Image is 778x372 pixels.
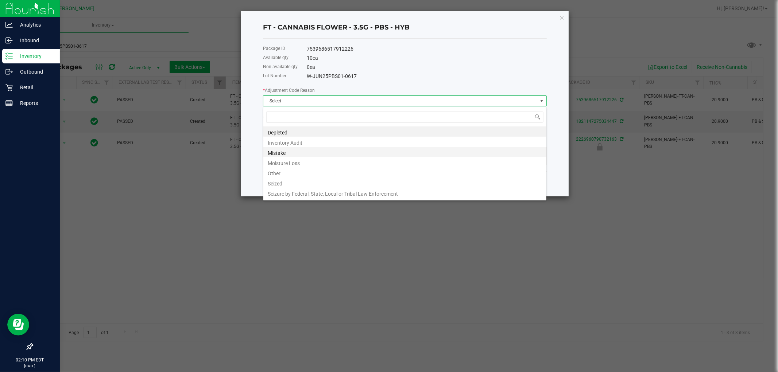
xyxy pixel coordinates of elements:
[13,99,57,107] p: Reports
[5,21,13,28] inline-svg: Analytics
[5,84,13,91] inline-svg: Retail
[13,67,57,76] p: Outbound
[313,55,318,61] span: ea
[263,87,315,94] label: Adjustment Code Reason
[263,54,289,61] label: Available qty
[307,63,547,71] div: 0
[263,63,298,70] label: Non-available qty
[307,73,547,80] div: W-JUN25PBS01-0617
[5,37,13,44] inline-svg: Inbound
[263,45,285,52] label: Package ID
[13,20,57,29] p: Analytics
[307,45,547,53] div: 7539686517912226
[3,357,57,363] p: 02:10 PM EDT
[5,99,13,107] inline-svg: Reports
[263,73,286,79] label: Lot Number
[263,23,547,32] h4: FT - CANNABIS FLOWER - 3.5G - PBS - HYB
[5,52,13,60] inline-svg: Inventory
[13,36,57,45] p: Inbound
[13,83,57,92] p: Retail
[7,314,29,336] iframe: Resource center
[310,64,315,70] span: ea
[13,52,57,60] p: Inventory
[263,96,537,106] span: Select
[3,363,57,369] p: [DATE]
[5,68,13,75] inline-svg: Outbound
[307,54,547,62] div: 10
